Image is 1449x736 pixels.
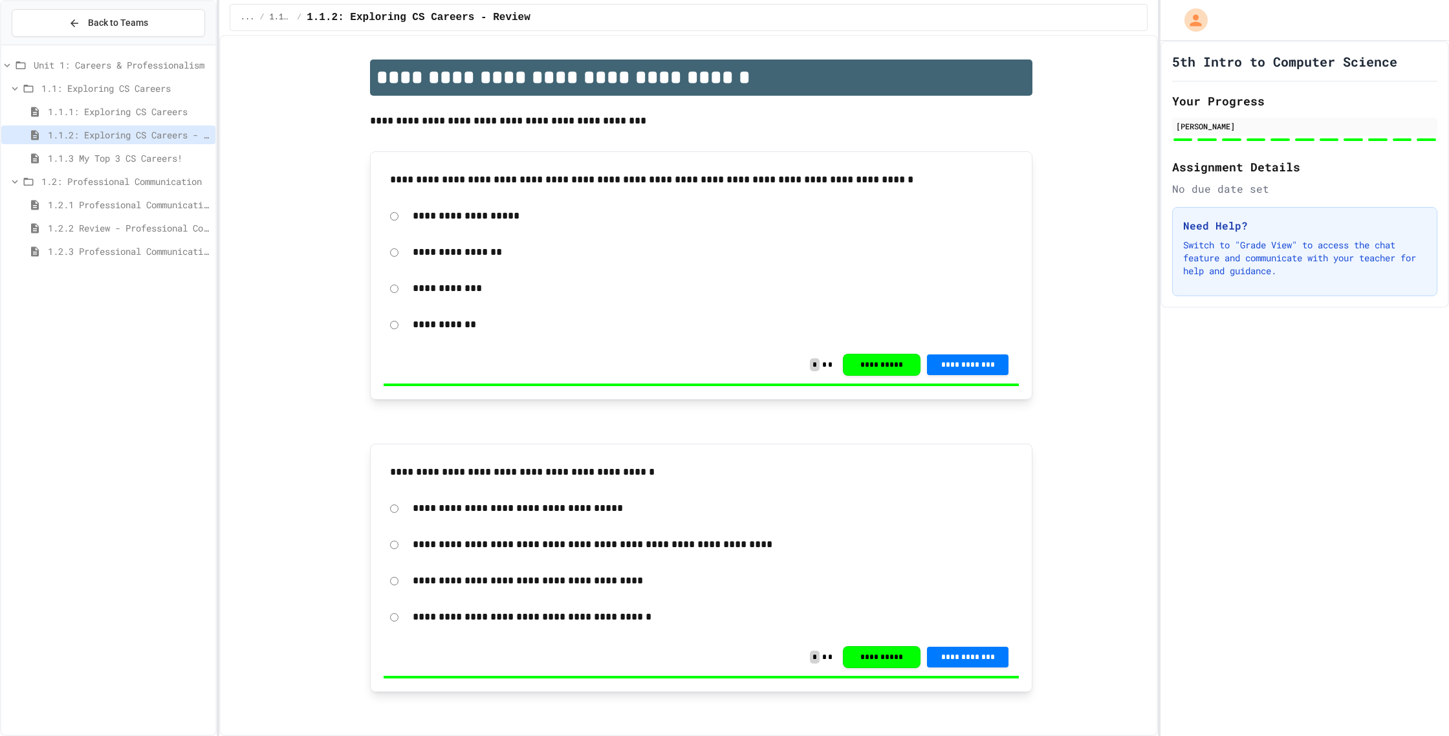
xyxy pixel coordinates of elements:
span: 1.1.1: Exploring CS Careers [48,105,210,118]
h2: Assignment Details [1172,158,1437,176]
h1: 5th Intro to Computer Science [1172,52,1397,70]
h3: Need Help? [1183,218,1426,233]
span: 1.1: Exploring CS Careers [270,12,292,23]
button: Back to Teams [12,9,205,37]
span: Back to Teams [88,16,148,30]
h2: Your Progress [1172,92,1437,110]
p: Switch to "Grade View" to access the chat feature and communicate with your teacher for help and ... [1183,239,1426,277]
span: 1.1: Exploring CS Careers [41,81,210,95]
span: 1.2: Professional Communication [41,175,210,188]
span: Unit 1: Careers & Professionalism [34,58,210,72]
span: 1.1.3 My Top 3 CS Careers! [48,151,210,165]
span: / [297,12,301,23]
div: [PERSON_NAME] [1176,120,1433,132]
span: / [259,12,264,23]
span: 1.2.1 Professional Communication [48,198,210,211]
span: 1.1.2: Exploring CS Careers - Review [307,10,530,25]
span: ... [241,12,255,23]
div: My Account [1171,5,1211,35]
span: 1.2.2 Review - Professional Communication [48,221,210,235]
div: No due date set [1172,181,1437,197]
span: 1.2.3 Professional Communication Challenge [48,244,210,258]
span: 1.1.2: Exploring CS Careers - Review [48,128,210,142]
